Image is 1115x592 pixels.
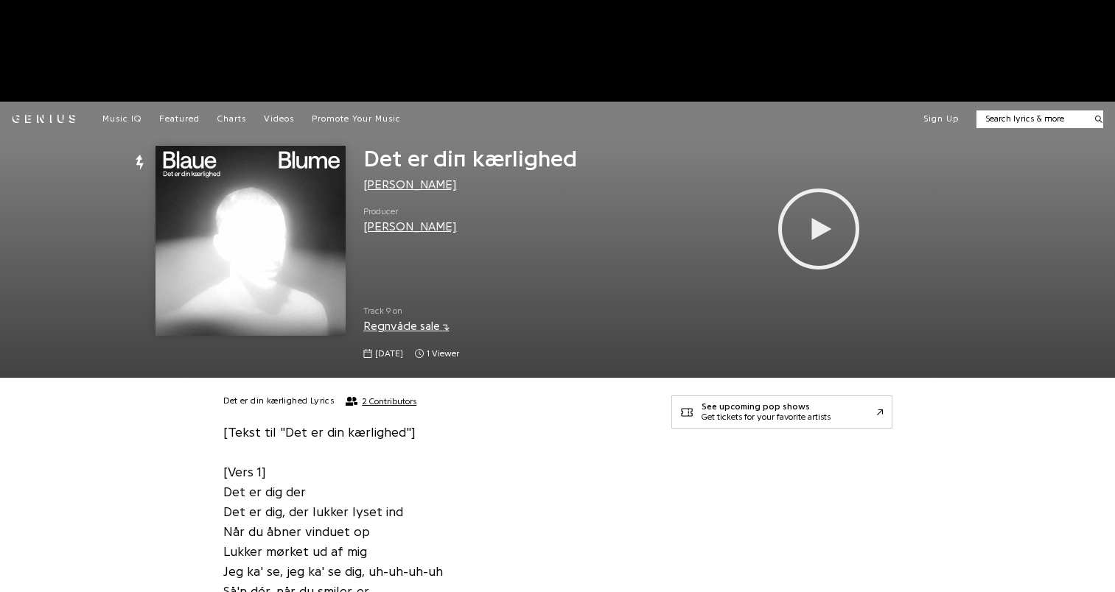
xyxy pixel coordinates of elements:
[427,348,459,360] span: 1 viewer
[217,114,246,123] span: Charts
[671,395,892,429] a: See upcoming pop showsGet tickets for your favorite artists
[312,114,401,123] span: Promote Your Music
[217,113,246,125] a: Charts
[415,348,459,360] span: 1 viewer
[312,113,401,125] a: Promote Your Music
[702,412,831,423] div: Get tickets for your favorite artists
[362,396,416,406] span: 2 Contributors
[976,113,1086,125] input: Search lyrics & more
[159,113,200,125] a: Featured
[155,146,346,336] img: Cover art for Det er din kærlighed by Blaue Blume
[102,113,141,125] a: Music IQ
[702,402,831,412] div: See upcoming pop shows
[923,113,959,125] button: Sign Up
[375,348,403,360] span: [DATE]
[159,114,200,123] span: Featured
[264,113,294,125] a: Videos
[363,221,457,233] a: [PERSON_NAME]
[363,179,457,191] a: [PERSON_NAME]
[363,320,450,332] a: Regnvåde sale
[264,114,294,123] span: Videos
[363,305,648,317] span: Track 9 on
[346,396,416,406] button: 2 Contributors
[363,205,457,218] span: Producer
[223,395,335,407] h2: Det er din kærlighed Lyrics
[671,146,966,311] iframe: primisNativeSkinFrame_SekindoSPlayer68caaf05012af
[363,147,577,171] span: Det er din kærlighed
[102,114,141,123] span: Music IQ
